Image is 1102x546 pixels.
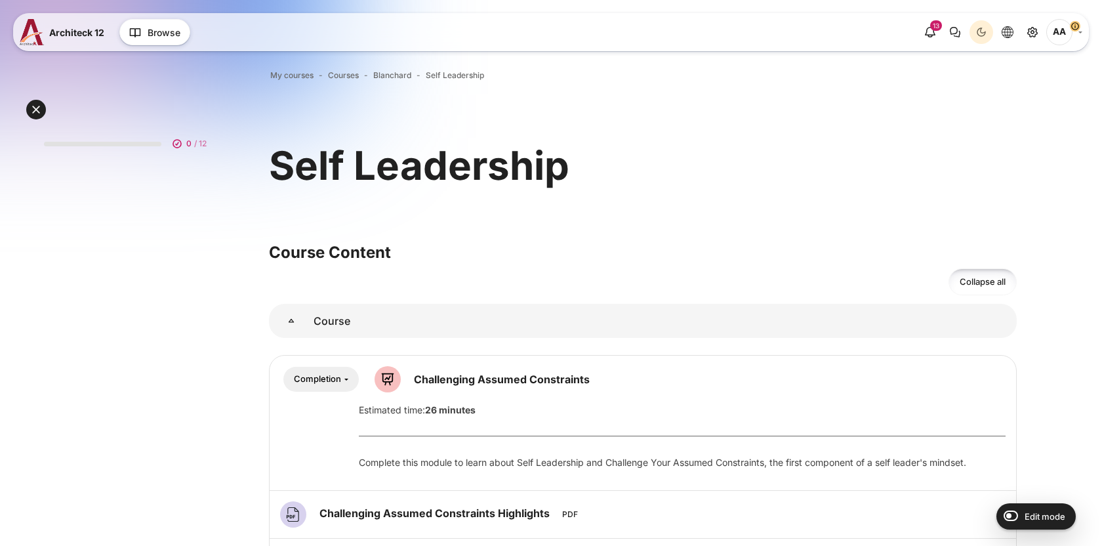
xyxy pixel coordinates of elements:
[373,70,411,81] a: Blanchard
[319,507,553,520] a: Challenging Assumed Constraints Highlights
[269,304,314,338] a: Course
[20,19,110,45] a: A12 A12 Architeck 12
[20,19,44,45] img: A12
[269,140,569,191] h1: Self Leadership
[269,242,1017,262] h3: Course Content
[996,20,1019,44] button: Languages
[49,26,104,39] span: Architeck 12
[930,20,942,31] div: 13
[969,20,993,44] button: Light Mode Dark Mode
[280,501,306,528] img: File icon
[283,367,359,392] button: Completion
[33,124,222,157] a: 0 / 12
[359,455,1006,469] div: Complete this module to learn about Self Leadership and Challenge Your Assumed Constraints, the f...
[1025,511,1065,522] span: Edit mode
[425,404,476,415] strong: 26 minutes
[918,20,942,44] div: Show notification window with 13 new notifications
[949,268,1017,295] a: Collapse all
[1021,20,1044,44] a: Site administration
[186,138,192,150] span: 0
[375,366,401,392] img: Lesson icon
[270,70,314,81] a: My courses
[283,367,359,392] div: Completion requirements for Challenging Assumed Constraints
[1046,19,1072,45] span: Aum Aum
[194,138,207,150] span: / 12
[349,403,1015,417] div: Estimated time:
[1046,19,1082,45] a: User menu
[328,70,359,81] a: Courses
[943,20,967,44] button: There are 0 unread conversations
[148,26,180,39] span: Browse
[960,276,1006,289] span: Collapse all
[426,70,484,81] a: Self Leadership
[414,373,590,386] a: Challenging Assumed Constraints
[119,19,190,45] button: Browse
[269,67,1017,84] nav: Navigation bar
[971,22,991,42] div: Dark Mode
